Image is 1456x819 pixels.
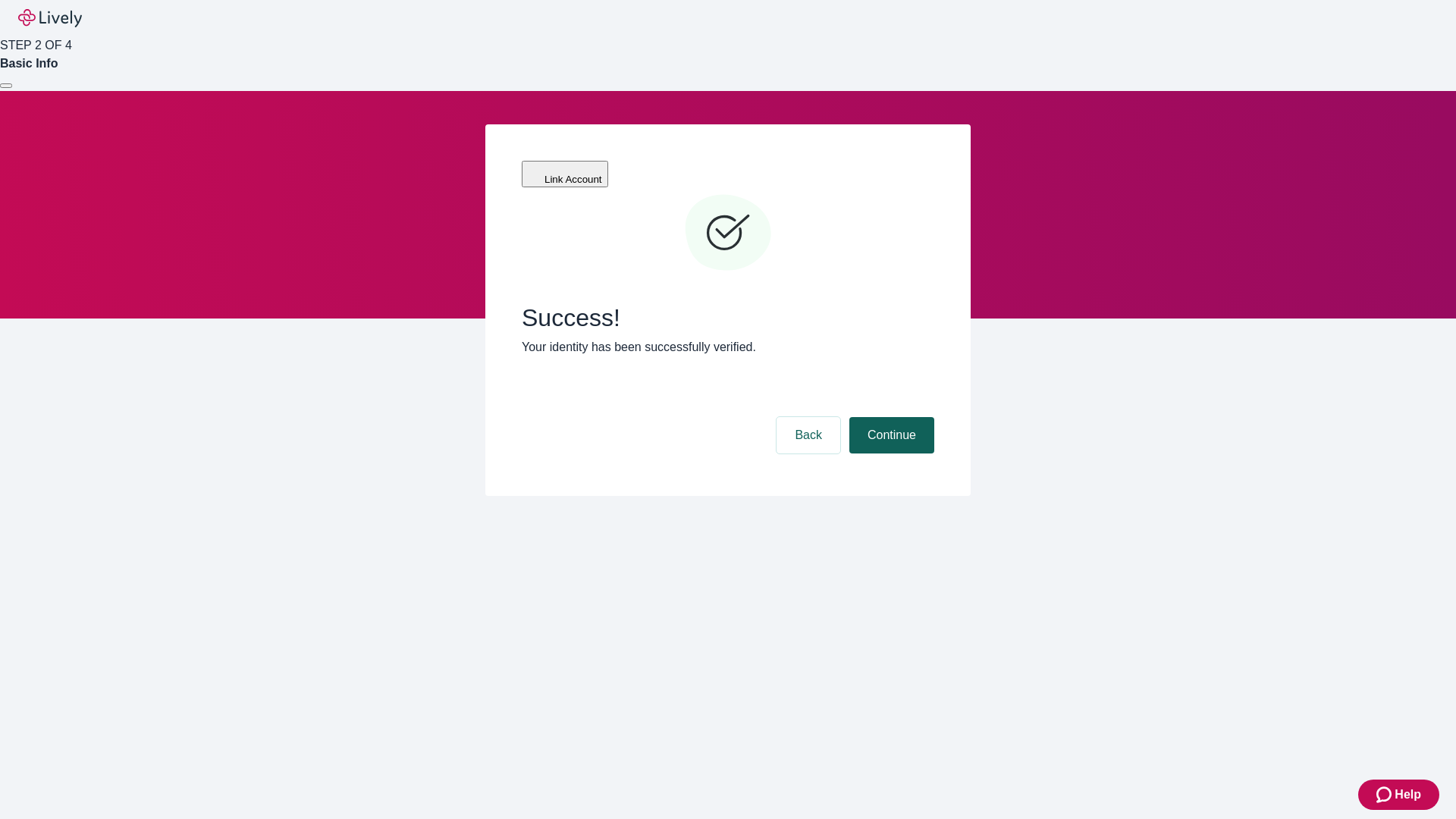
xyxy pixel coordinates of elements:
button: Link Account [522,161,608,187]
span: Help [1395,786,1421,804]
button: Zendesk support iconHelp [1358,780,1439,810]
svg: Zendesk support icon [1376,786,1395,804]
img: Lively [18,9,82,27]
span: Success! [522,303,934,332]
p: Your identity has been successfully verified. [522,338,934,356]
button: Back [777,417,840,453]
button: Continue [849,417,934,453]
svg: Checkmark icon [682,188,773,279]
